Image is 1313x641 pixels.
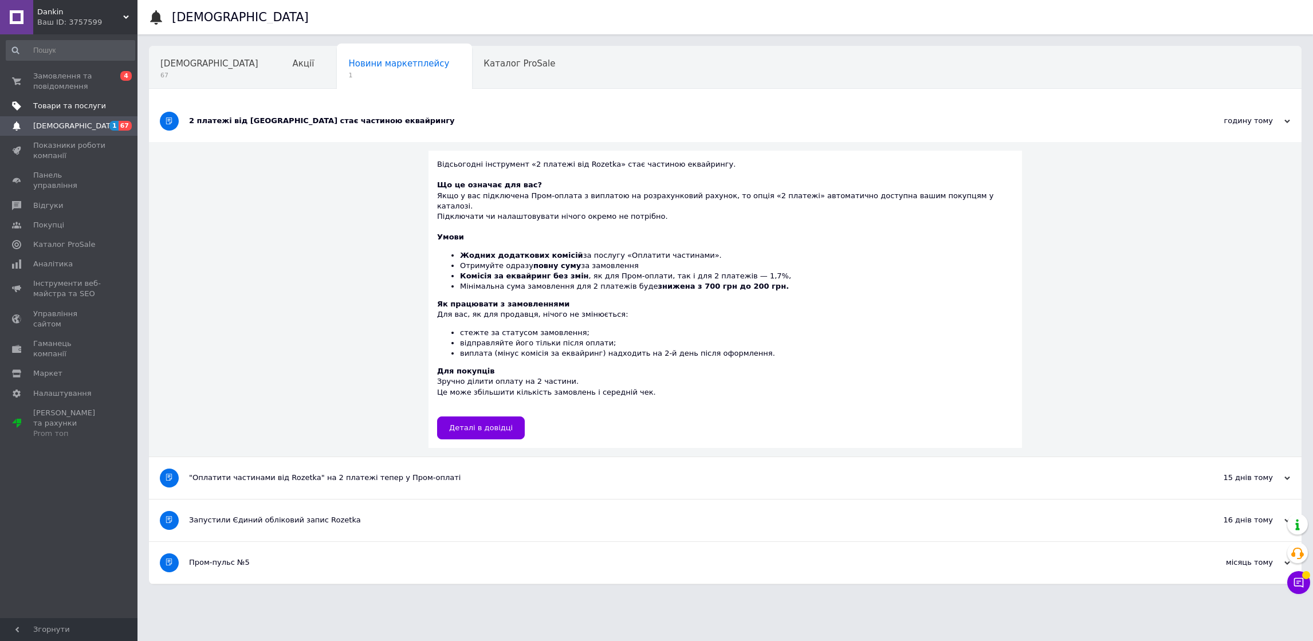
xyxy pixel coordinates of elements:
[460,271,1013,281] li: , як для Пром-оплати, так і для 2 платежів — 1,7%,
[1176,557,1290,568] div: місяць тому
[172,10,309,24] h1: [DEMOGRAPHIC_DATA]
[33,339,106,359] span: Гаманець компанії
[437,233,464,241] b: Умови
[189,515,1176,525] div: Запустили Єдиний обліковий запис Rozetka
[33,200,63,211] span: Відгуки
[293,58,315,69] span: Акції
[483,58,555,69] span: Каталог ProSale
[37,7,123,17] span: Dankin
[460,348,1013,359] li: виплата (мінус комісія за еквайринг) надходить на 2-й день після оформлення.
[33,71,106,92] span: Замовлення та повідомлення
[33,259,73,269] span: Аналітика
[437,300,569,308] b: Як працювати з замовленнями
[437,366,1013,408] div: Зручно ділити оплату на 2 частини. Це може збільшити кількість замовлень і середній чек.
[460,328,1013,338] li: стежте за статусом замовлення;
[33,220,64,230] span: Покупці
[189,557,1176,568] div: Пром-пульс №5
[33,368,62,379] span: Маркет
[460,338,1013,348] li: відправляйте його тільки після оплати;
[1176,515,1290,525] div: 16 днів тому
[460,272,589,280] b: Комісія за еквайринг без змін
[1176,116,1290,126] div: годину тому
[437,159,1013,180] div: Відсьогодні інструмент «2 платежі від Rozetka» стає частиною еквайрингу.
[33,101,106,111] span: Товари та послуги
[1287,571,1310,594] button: Чат з покупцем
[658,282,789,290] b: знижена з 700 грн до 200 грн.
[189,116,1176,126] div: 2 платежі від [GEOGRAPHIC_DATA] стає частиною еквайрингу
[109,121,119,131] span: 1
[160,58,258,69] span: [DEMOGRAPHIC_DATA]
[33,278,106,299] span: Інструменти веб-майстра та SEO
[189,473,1176,483] div: "Оплатити частинами від Rozetka" на 2 платежі тепер у Пром-оплаті
[33,239,95,250] span: Каталог ProSale
[533,261,581,270] b: повну суму
[33,388,92,399] span: Налаштування
[348,71,449,80] span: 1
[437,367,494,375] b: Для покупців
[160,71,258,80] span: 67
[37,17,137,27] div: Ваш ID: 3757599
[460,261,1013,271] li: Отримуйте одразу за замовлення
[460,281,1013,292] li: Мінімальна сума замовлення для 2 платежів буде
[437,416,525,439] a: Деталі в довідці
[1176,473,1290,483] div: 15 днів тому
[460,250,1013,261] li: за послугу «Оплатити частинами».
[437,180,542,189] b: Що це означає для вас?
[33,309,106,329] span: Управління сайтом
[437,180,1013,222] div: Якщо у вас підключена Пром-оплата з виплатою на розрахунковий рахунок, то опція «2 платежі» автом...
[33,121,118,131] span: [DEMOGRAPHIC_DATA]
[460,251,583,259] b: Жодних додаткових комісій
[33,408,106,439] span: [PERSON_NAME] та рахунки
[33,170,106,191] span: Панель управління
[348,58,449,69] span: Новини маркетплейсу
[437,299,1013,359] div: Для вас, як для продавця, нічого не змінюється:
[119,121,132,131] span: 67
[449,423,513,432] span: Деталі в довідці
[33,140,106,161] span: Показники роботи компанії
[6,40,135,61] input: Пошук
[120,71,132,81] span: 4
[33,428,106,439] div: Prom топ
